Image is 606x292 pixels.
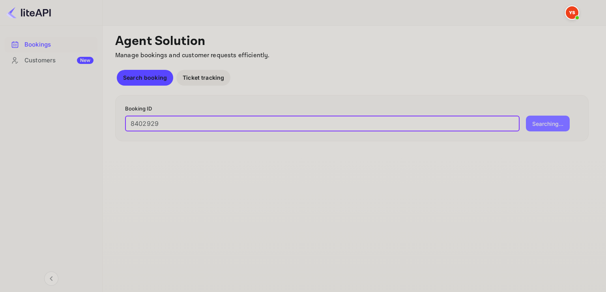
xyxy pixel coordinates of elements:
[6,6,51,19] img: LiteAPI logo
[566,6,578,19] img: Yandex Support
[5,53,97,68] div: CustomersNew
[115,51,270,60] span: Manage bookings and customer requests efficiently.
[24,40,94,49] div: Bookings
[526,116,570,131] button: Searching...
[77,57,94,64] div: New
[125,105,579,113] p: Booking ID
[5,37,97,52] a: Bookings
[125,116,520,131] input: Enter Booking ID (e.g., 63782194)
[183,73,224,82] p: Ticket tracking
[123,73,167,82] p: Search booking
[44,271,58,286] button: Collapse navigation
[115,34,592,49] p: Agent Solution
[5,53,97,67] a: CustomersNew
[24,56,94,65] div: Customers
